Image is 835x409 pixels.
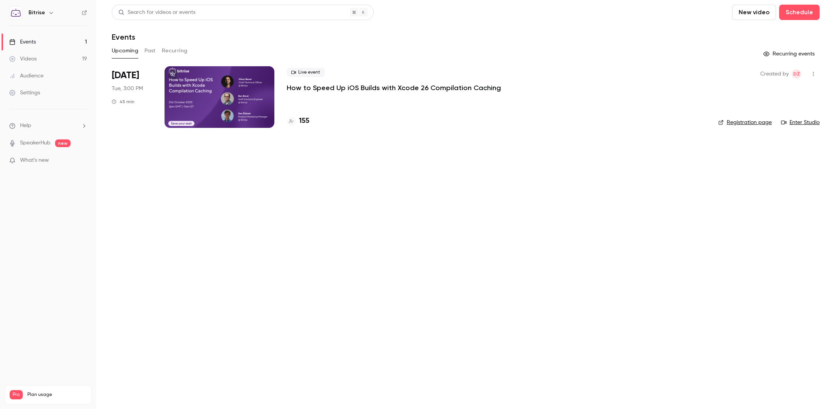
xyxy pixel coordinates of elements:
[10,390,23,399] span: Pro
[20,139,50,147] a: SpeakerHub
[718,119,772,126] a: Registration page
[112,85,143,92] span: Tue, 3:00 PM
[55,139,71,147] span: new
[287,68,325,77] span: Live event
[9,72,44,80] div: Audience
[9,55,37,63] div: Videos
[112,69,139,82] span: [DATE]
[10,7,22,19] img: Bitrise
[299,116,309,126] h4: 155
[287,116,309,126] a: 155
[144,45,156,57] button: Past
[118,8,195,17] div: Search for videos or events
[29,9,45,17] h6: Bitrise
[20,156,49,164] span: What's new
[781,119,820,126] a: Enter Studio
[112,99,134,105] div: 45 min
[112,66,152,128] div: Oct 21 Tue, 3:00 PM (Europe/London)
[112,32,135,42] h1: Events
[760,48,820,60] button: Recurring events
[162,45,188,57] button: Recurring
[732,5,776,20] button: New video
[78,157,87,164] iframe: Noticeable Trigger
[27,392,87,398] span: Plan usage
[779,5,820,20] button: Schedule
[9,89,40,97] div: Settings
[20,122,31,130] span: Help
[9,122,87,130] li: help-dropdown-opener
[793,69,800,79] span: DŽ
[760,69,789,79] span: Created by
[792,69,801,79] span: Dan Žďárek
[287,83,501,92] a: How to Speed Up iOS Builds with Xcode 26 Compilation Caching
[112,45,138,57] button: Upcoming
[9,38,36,46] div: Events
